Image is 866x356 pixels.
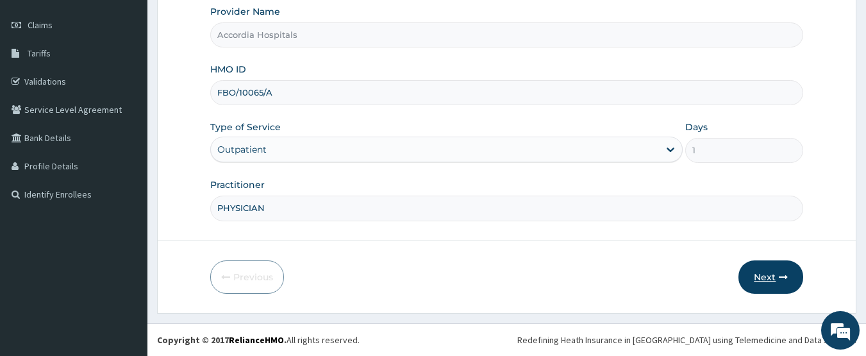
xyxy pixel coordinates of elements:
label: Practitioner [210,178,265,191]
footer: All rights reserved. [147,323,866,356]
label: Type of Service [210,121,281,133]
a: RelianceHMO [229,334,284,346]
button: Previous [210,260,284,294]
div: Redefining Heath Insurance in [GEOGRAPHIC_DATA] using Telemedicine and Data Science! [517,334,856,346]
strong: Copyright © 2017 . [157,334,287,346]
button: Next [738,260,803,294]
input: Enter HMO ID [210,80,804,105]
label: Days [685,121,708,133]
div: Outpatient [217,143,267,156]
span: Claims [28,19,53,31]
label: HMO ID [210,63,246,76]
input: Enter Name [210,196,804,221]
label: Provider Name [210,5,280,18]
span: Tariffs [28,47,51,59]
